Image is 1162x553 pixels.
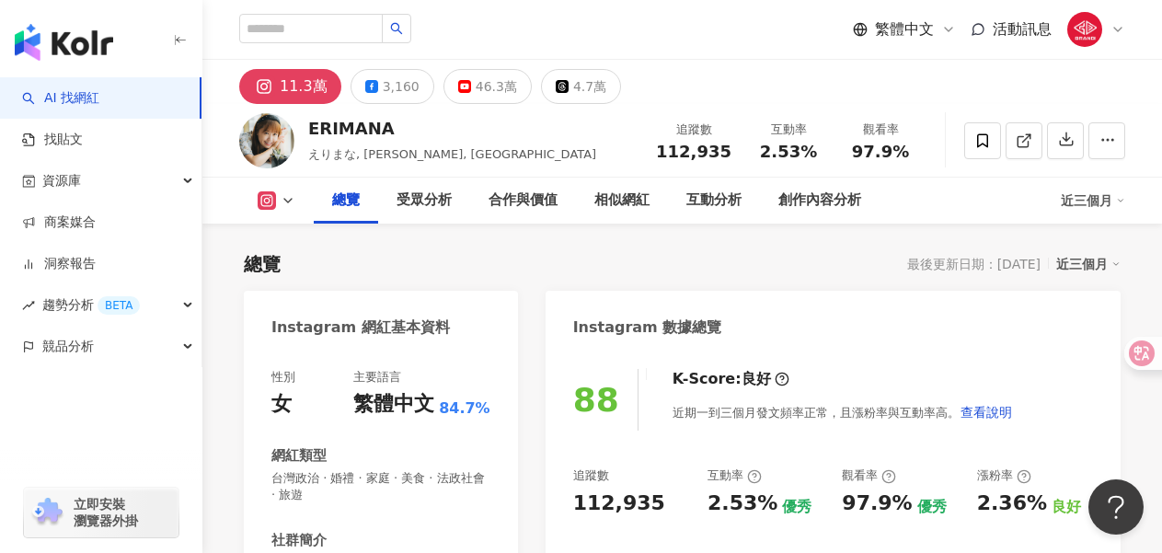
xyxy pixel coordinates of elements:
[993,20,1052,38] span: 活動訊息
[673,394,1013,431] div: 近期一到三個月發文頻率正常，且漲粉率與互動率高。
[24,488,178,537] a: chrome extension立即安裝 瀏覽器外掛
[308,147,596,161] span: えりまな, [PERSON_NAME], [GEOGRAPHIC_DATA]
[760,143,817,161] span: 2.53%
[573,74,606,99] div: 4.7萬
[708,490,777,518] div: 2.53%
[308,117,596,140] div: ERIMANA
[782,497,811,517] div: 優秀
[686,190,742,212] div: 互動分析
[29,498,65,527] img: chrome extension
[42,284,140,326] span: 趨勢分析
[353,369,401,386] div: 主要語言
[842,490,912,518] div: 97.9%
[1088,479,1144,535] iframe: Help Scout Beacon - Open
[239,69,341,104] button: 11.3萬
[271,390,292,419] div: 女
[708,467,762,484] div: 互動率
[390,22,403,35] span: search
[573,317,722,338] div: Instagram 數據總覽
[977,467,1031,484] div: 漲粉率
[443,69,532,104] button: 46.3萬
[1061,186,1125,215] div: 近三個月
[541,69,621,104] button: 4.7萬
[271,369,295,386] div: 性別
[397,190,452,212] div: 受眾分析
[74,496,138,529] span: 立即安裝 瀏覽器外掛
[15,24,113,61] img: logo
[1056,252,1121,276] div: 近三個月
[22,255,96,273] a: 洞察報告
[271,446,327,466] div: 網紅類型
[22,131,83,149] a: 找貼文
[656,121,731,139] div: 追蹤數
[1067,12,1102,47] img: GD.jpg
[960,394,1013,431] button: 查看說明
[439,398,490,419] span: 84.7%
[351,69,434,104] button: 3,160
[656,142,731,161] span: 112,935
[846,121,915,139] div: 觀看率
[917,497,947,517] div: 優秀
[594,190,650,212] div: 相似網紅
[573,381,619,419] div: 88
[754,121,823,139] div: 互動率
[22,89,99,108] a: searchAI 找網紅
[977,490,1047,518] div: 2.36%
[42,326,94,367] span: 競品分析
[332,190,360,212] div: 總覽
[673,369,789,389] div: K-Score :
[271,317,450,338] div: Instagram 網紅基本資料
[573,467,609,484] div: 追蹤數
[271,470,490,503] span: 台灣政治 · 婚禮 · 家庭 · 美食 · 法政社會 · 旅遊
[42,160,81,202] span: 資源庫
[239,113,294,168] img: KOL Avatar
[573,490,665,518] div: 112,935
[476,74,517,99] div: 46.3萬
[280,74,328,99] div: 11.3萬
[271,531,327,550] div: 社群簡介
[778,190,861,212] div: 創作內容分析
[353,390,434,419] div: 繁體中文
[489,190,558,212] div: 合作與價值
[22,213,96,232] a: 商案媒合
[22,299,35,312] span: rise
[842,467,896,484] div: 觀看率
[852,143,909,161] span: 97.9%
[383,74,420,99] div: 3,160
[1052,497,1081,517] div: 良好
[244,251,281,277] div: 總覽
[98,296,140,315] div: BETA
[875,19,934,40] span: 繁體中文
[961,405,1012,420] span: 查看說明
[907,257,1041,271] div: 最後更新日期：[DATE]
[742,369,771,389] div: 良好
